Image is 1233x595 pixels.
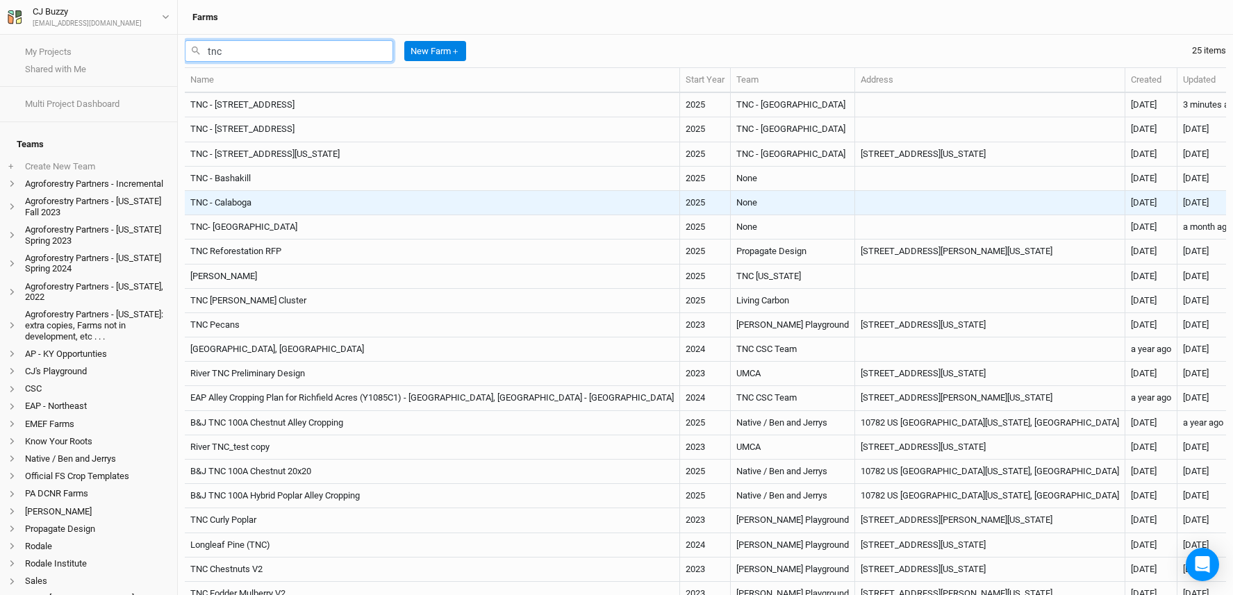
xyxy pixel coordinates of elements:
[185,265,680,289] td: [PERSON_NAME]
[1183,417,1223,428] span: Aug 28, 2024 3:48 PM
[1183,319,1209,330] span: Apr 10, 2025 10:45 AM
[680,117,731,142] td: 2025
[1186,548,1219,581] div: Open Intercom Messenger
[1183,246,1209,256] span: Jun 18, 2025 3:33 PM
[680,142,731,167] td: 2025
[1131,392,1171,403] span: Oct 22, 2024 12:19 PM
[731,484,855,508] td: Native / Ben and Jerrys
[1183,344,1209,354] span: Mar 7, 2025 9:58 AM
[855,386,1125,410] td: [STREET_ADDRESS][PERSON_NAME][US_STATE]
[185,533,680,558] td: Longleaf Pine (TNC)
[1131,344,1171,354] span: Sep 25, 2024 6:38 PM
[855,460,1125,484] td: 10782 US [GEOGRAPHIC_DATA][US_STATE], [GEOGRAPHIC_DATA]
[8,161,13,172] span: +
[1183,539,1209,550] span: Aug 11, 2023 3:53 PM
[1131,368,1157,378] span: Nov 21, 2023 11:26 AM
[731,533,855,558] td: [PERSON_NAME] Playground
[1183,368,1209,378] span: Feb 7, 2025 2:25 PM
[1183,514,1209,525] span: Aug 15, 2023 5:12 PM
[1131,564,1157,574] span: Jul 13, 2023 9:44 AM
[1183,564,1209,574] span: Jul 13, 2023 9:44 AM
[185,117,680,142] td: TNC - [STREET_ADDRESS]
[1131,124,1157,134] span: Sep 9, 2025 10:04 AM
[185,167,680,191] td: TNC - Bashakill
[185,484,680,508] td: B&J TNC 100A Hybrid Poplar Alley Cropping
[855,313,1125,337] td: [STREET_ADDRESS][US_STATE]
[731,215,855,240] td: None
[1131,539,1157,550] span: Jun 1, 2023 2:44 PM
[185,240,680,264] td: TNC Reforestation RFP
[1131,149,1157,159] span: Sep 9, 2025 11:16 AM
[1131,514,1157,525] span: Aug 15, 2023 5:12 PM
[680,508,731,533] td: 2023
[680,484,731,508] td: 2025
[185,435,680,460] td: River TNC_test copy
[1183,221,1232,232] span: Aug 19, 2025 11:45 AM
[1131,490,1157,501] span: Aug 17, 2023 2:29 PM
[185,142,680,167] td: TNC - [STREET_ADDRESS][US_STATE]
[185,289,680,313] td: TNC [PERSON_NAME] Cluster
[731,240,855,264] td: Propagate Design
[855,362,1125,386] td: [STREET_ADDRESS][US_STATE]
[680,93,731,117] td: 2025
[731,411,855,435] td: Native / Ben and Jerrys
[731,289,855,313] td: Living Carbon
[731,167,855,191] td: None
[1131,466,1157,476] span: Aug 17, 2023 2:27 PM
[731,508,855,533] td: [PERSON_NAME] Playground
[1131,221,1157,232] span: May 22, 2025 12:00 PM
[855,558,1125,582] td: [STREET_ADDRESS][US_STATE]
[731,191,855,215] td: None
[1131,417,1157,428] span: Aug 17, 2023 2:21 PM
[1183,392,1209,403] span: Feb 4, 2025 2:44 PM
[731,435,855,460] td: UMCA
[185,313,680,337] td: TNC Pecans
[1131,271,1157,281] span: May 28, 2025 9:37 AM
[1131,442,1157,452] span: Jan 26, 2024 2:13 PM
[1131,197,1157,208] span: Sep 10, 2025 1:22 PM
[1183,124,1209,134] span: Sep 15, 2025 1:55 PM
[1183,442,1209,452] span: Jan 29, 2024 4:08 PM
[680,558,731,582] td: 2023
[680,435,731,460] td: 2023
[680,289,731,313] td: 2025
[680,386,731,410] td: 2024
[855,411,1125,435] td: 10782 US [GEOGRAPHIC_DATA][US_STATE], [GEOGRAPHIC_DATA]
[185,411,680,435] td: B&J TNC 100A Chestnut Alley Cropping
[185,68,680,93] th: Name
[7,4,170,29] button: CJ Buzzy[EMAIL_ADDRESS][DOMAIN_NAME]
[680,68,731,93] th: Start Year
[680,240,731,264] td: 2025
[731,265,855,289] td: TNC [US_STATE]
[1183,149,1209,159] span: Sep 15, 2025 1:55 PM
[731,313,855,337] td: [PERSON_NAME] Playground
[680,362,731,386] td: 2023
[855,533,1125,558] td: [STREET_ADDRESS][US_STATE]
[1183,271,1209,281] span: Jun 17, 2025 10:40 AM
[855,142,1125,167] td: [STREET_ADDRESS][US_STATE]
[185,386,680,410] td: EAP Alley Cropping Plan for Richfield Acres (Y1085C1) - [GEOGRAPHIC_DATA], [GEOGRAPHIC_DATA] - [G...
[731,386,855,410] td: TNC CSC Team
[1131,319,1157,330] span: Jul 20, 2023 2:27 PM
[1131,99,1157,110] span: Sep 9, 2025 11:19 AM
[192,12,218,23] h3: Farms
[185,508,680,533] td: TNC Curly Poplar
[680,460,731,484] td: 2025
[185,337,680,362] td: [GEOGRAPHIC_DATA], [GEOGRAPHIC_DATA]
[1183,173,1209,183] span: Sep 10, 2025 1:28 PM
[1131,295,1157,305] span: May 22, 2025 12:09 PM
[680,533,731,558] td: 2024
[404,41,466,62] button: New Farm＋
[680,337,731,362] td: 2024
[1183,295,1209,305] span: May 22, 2025 12:54 PM
[185,460,680,484] td: B&J TNC 100A Chestnut 20x20
[731,93,855,117] td: TNC - [GEOGRAPHIC_DATA]
[185,191,680,215] td: TNC - Calaboga
[680,215,731,240] td: 2025
[185,215,680,240] td: TNC- [GEOGRAPHIC_DATA]
[185,558,680,582] td: TNC Chestnuts V2
[855,240,1125,264] td: [STREET_ADDRESS][PERSON_NAME][US_STATE]
[680,191,731,215] td: 2025
[731,142,855,167] td: TNC - [GEOGRAPHIC_DATA]
[731,117,855,142] td: TNC - [GEOGRAPHIC_DATA]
